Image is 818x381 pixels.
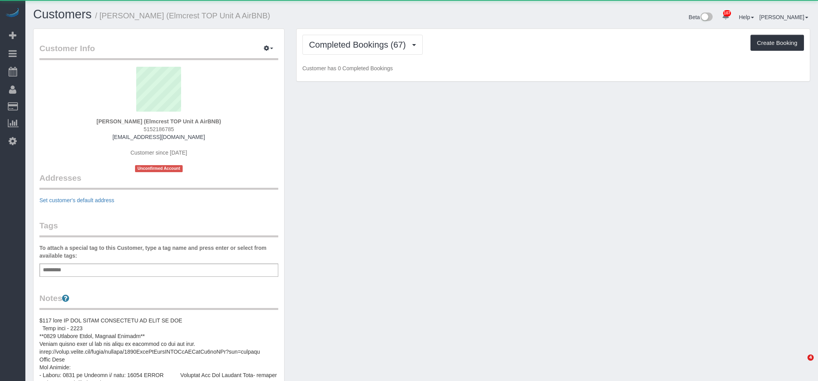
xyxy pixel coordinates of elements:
span: 4 [807,354,814,361]
span: Unconfirmed Account [135,165,183,172]
small: / [PERSON_NAME] (Elmcrest TOP Unit A AirBNB) [95,11,270,20]
legend: Tags [39,220,278,237]
a: Help [739,14,754,20]
span: Customer since [DATE] [130,150,187,156]
a: 107 [718,8,733,25]
legend: Notes [39,292,278,310]
strong: [PERSON_NAME] (Elmcrest TOP Unit A AirBNB) [96,118,221,125]
span: Completed Bookings (67) [309,40,410,50]
a: Beta [689,14,713,20]
p: Customer has 0 Completed Bookings [302,64,804,72]
a: Customers [33,7,92,21]
a: Set customer's default address [39,197,114,203]
iframe: Intercom live chat [791,354,810,373]
img: New interface [700,12,713,23]
label: To attach a special tag to this Customer, type a tag name and press enter or select from availabl... [39,244,278,260]
a: [PERSON_NAME] [759,14,808,20]
img: Automaid Logo [5,8,20,19]
a: [EMAIL_ADDRESS][DOMAIN_NAME] [112,134,205,140]
legend: Customer Info [39,43,278,60]
span: 5152186785 [144,126,174,132]
button: Create Booking [750,35,804,51]
span: 107 [723,10,731,16]
button: Completed Bookings (67) [302,35,423,55]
